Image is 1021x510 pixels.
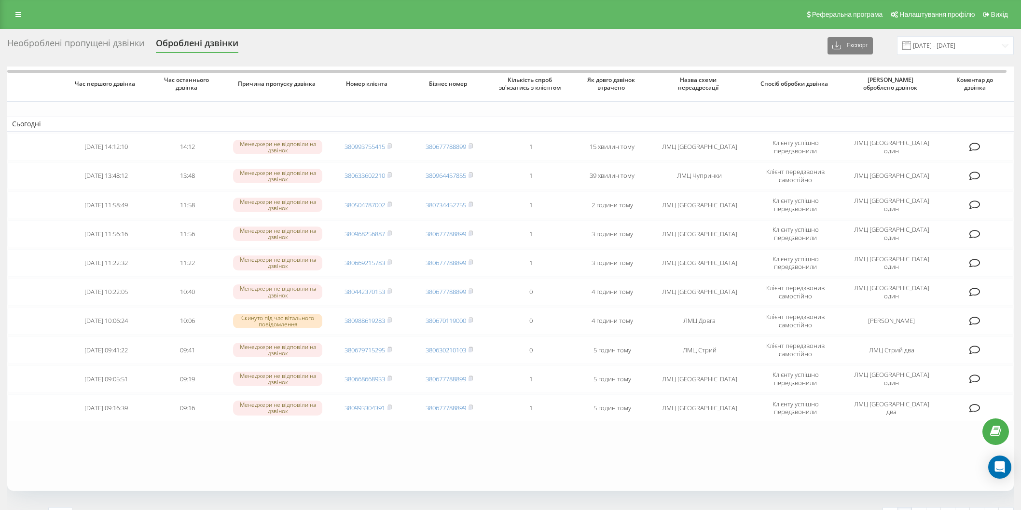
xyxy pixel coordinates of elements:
[345,258,385,267] a: 380669215783
[345,403,385,412] a: 380993304391
[66,220,147,247] td: [DATE] 11:56:16
[66,394,147,421] td: [DATE] 09:16:39
[147,162,228,189] td: 13:48
[426,403,466,412] a: 380677788899
[572,279,653,306] td: 4 години тому
[845,220,938,247] td: ЛМЦ [GEOGRAPHIC_DATA] один
[746,365,845,392] td: Клієнту успішно передзвонили
[426,316,466,325] a: 380670119000
[812,11,883,18] span: Реферальна програма
[746,220,845,247] td: Клієнту успішно передзвонили
[426,201,466,209] a: 380734452755
[233,343,322,357] div: Менеджери не відповіли на дзвінок
[147,249,228,276] td: 11:22
[653,162,746,189] td: ЛМЦ Чупринки
[746,394,845,421] td: Клієнту успішно передзвонили
[653,134,746,161] td: ЛМЦ [GEOGRAPHIC_DATA]
[345,201,385,209] a: 380504787002
[345,316,385,325] a: 380988619283
[746,336,845,363] td: Клієнт передзвонив самостійно
[345,142,385,151] a: 380993755415
[854,76,929,91] span: [PERSON_NAME] оброблено дзвінок
[426,142,466,151] a: 380677788899
[653,394,746,421] td: ЛМЦ [GEOGRAPHIC_DATA]
[845,134,938,161] td: ЛМЦ [GEOGRAPHIC_DATA] один
[426,229,466,238] a: 380677788899
[653,279,746,306] td: ЛМЦ [GEOGRAPHIC_DATA]
[746,134,845,161] td: Клієнту успішно передзвонили
[336,80,400,88] span: Номер клієнта
[572,162,653,189] td: 39 хвилин тому
[845,249,938,276] td: ЛМЦ [GEOGRAPHIC_DATA] один
[7,38,144,53] div: Необроблені пропущені дзвінки
[66,134,147,161] td: [DATE] 14:12:10
[66,365,147,392] td: [DATE] 09:05:51
[233,314,322,328] div: Скинуто під час вітального повідомлення
[345,229,385,238] a: 380968256887
[7,117,1014,131] td: Сьогодні
[66,336,147,363] td: [DATE] 09:41:22
[845,365,938,392] td: ЛМЦ [GEOGRAPHIC_DATA] один
[845,336,938,363] td: ЛМЦ Стрий два
[233,255,322,270] div: Менеджери не відповіли на дзвінок
[498,76,563,91] span: Кількість спроб зв'язатись з клієнтом
[156,38,238,53] div: Оброблені дзвінки
[653,308,746,335] td: ЛМЦ Довга
[572,365,653,392] td: 5 годин тому
[653,220,746,247] td: ЛМЦ [GEOGRAPHIC_DATA]
[572,394,653,421] td: 5 годин тому
[746,308,845,335] td: Клієнт передзвонив самостійно
[946,76,1006,91] span: Коментар до дзвінка
[147,365,228,392] td: 09:19
[746,162,845,189] td: Клієнт передзвонив самостійно
[147,279,228,306] td: 10:40
[147,394,228,421] td: 09:16
[845,308,938,335] td: [PERSON_NAME]
[572,249,653,276] td: 3 години тому
[991,11,1008,18] span: Вихід
[66,279,147,306] td: [DATE] 10:22:05
[653,191,746,218] td: ЛМЦ [GEOGRAPHIC_DATA]
[233,284,322,299] div: Менеджери не відповіли на дзвінок
[845,191,938,218] td: ЛМЦ [GEOGRAPHIC_DATA] один
[74,80,138,88] span: Час першого дзвінка
[233,198,322,212] div: Менеджери не відповіли на дзвінок
[845,394,938,421] td: ЛМЦ [GEOGRAPHIC_DATA] два
[233,169,322,183] div: Менеджери не відповіли на дзвінок
[490,191,572,218] td: 1
[653,365,746,392] td: ЛМЦ [GEOGRAPHIC_DATA]
[66,308,147,335] td: [DATE] 10:06:24
[490,162,572,189] td: 1
[237,80,317,88] span: Причина пропуску дзвінка
[233,401,322,415] div: Менеджери не відповіли на дзвінок
[828,37,873,54] button: Експорт
[755,80,835,88] span: Спосіб обробки дзвінка
[490,365,572,392] td: 1
[147,220,228,247] td: 11:56
[66,249,147,276] td: [DATE] 11:22:32
[66,191,147,218] td: [DATE] 11:58:49
[233,140,322,154] div: Менеджери не відповіли на дзвінок
[345,375,385,383] a: 380668668933
[572,191,653,218] td: 2 години тому
[572,308,653,335] td: 4 години тому
[490,279,572,306] td: 0
[653,336,746,363] td: ЛМЦ Стрий
[490,336,572,363] td: 0
[845,279,938,306] td: ЛМЦ [GEOGRAPHIC_DATA] один
[899,11,975,18] span: Налаштування профілю
[426,287,466,296] a: 380677788899
[233,227,322,241] div: Менеджери не відповіли на дзвінок
[426,375,466,383] a: 380677788899
[746,249,845,276] td: Клієнту успішно передзвонили
[345,287,385,296] a: 380442370153
[147,336,228,363] td: 09:41
[988,456,1011,479] div: Open Intercom Messenger
[233,372,322,386] div: Менеджери не відповіли на дзвінок
[345,346,385,354] a: 380679715295
[572,336,653,363] td: 5 годин тому
[580,76,645,91] span: Як довго дзвінок втрачено
[490,249,572,276] td: 1
[746,279,845,306] td: Клієнт передзвонив самостійно
[147,134,228,161] td: 14:12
